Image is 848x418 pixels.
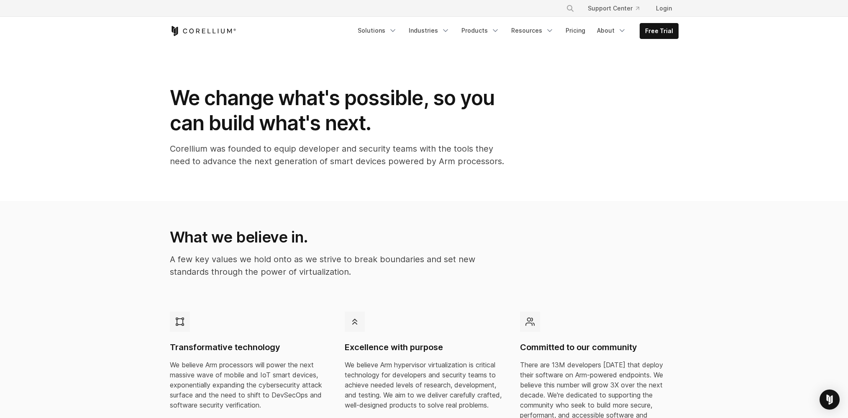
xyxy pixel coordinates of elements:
[520,342,679,353] h4: Committed to our community
[556,1,679,16] div: Navigation Menu
[170,142,505,168] p: Corellium was founded to equip developer and security teams with the tools they need to advance t...
[170,342,328,353] h4: Transformative technology
[820,390,840,410] div: Open Intercom Messenger
[404,23,455,38] a: Industries
[345,360,503,410] p: We believe Arm hypervisor virtualization is critical technology for developers and security teams...
[170,253,503,278] p: A few key values we hold onto as we strive to break boundaries and set new standards through the ...
[170,85,505,136] h1: We change what's possible, so you can build what's next.
[581,1,646,16] a: Support Center
[170,228,503,246] h2: What we believe in.
[640,23,678,39] a: Free Trial
[649,1,679,16] a: Login
[345,342,503,353] h4: Excellence with purpose
[353,23,402,38] a: Solutions
[506,23,559,38] a: Resources
[353,23,679,39] div: Navigation Menu
[592,23,631,38] a: About
[456,23,505,38] a: Products
[170,26,236,36] a: Corellium Home
[561,23,590,38] a: Pricing
[170,360,328,410] p: We believe Arm processors will power the next massive wave of mobile and IoT smart devices, expon...
[563,1,578,16] button: Search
